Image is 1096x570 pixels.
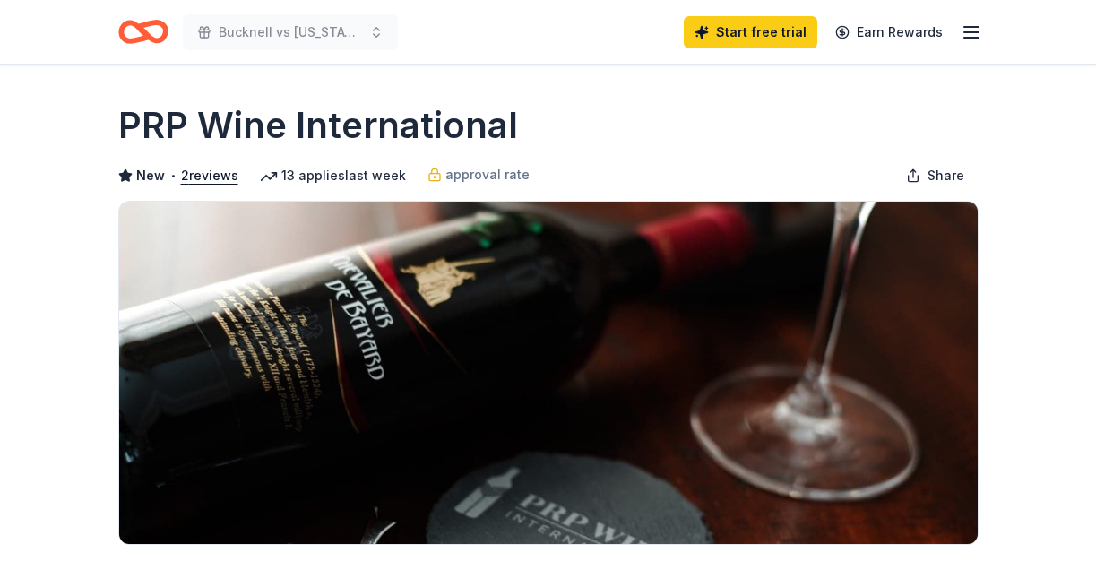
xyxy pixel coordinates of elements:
[427,164,530,186] a: approval rate
[445,164,530,186] span: approval rate
[119,202,978,544] img: Image for PRP Wine International
[260,165,406,186] div: 13 applies last week
[824,16,954,48] a: Earn Rewards
[169,168,176,183] span: •
[892,158,979,194] button: Share
[118,100,518,151] h1: PRP Wine International
[928,165,964,186] span: Share
[183,14,398,50] button: Bucknell vs [US_STATE] @ [GEOGRAPHIC_DATA]
[181,165,238,186] button: 2reviews
[118,11,168,53] a: Home
[684,16,817,48] a: Start free trial
[136,165,165,186] span: New
[219,22,362,43] span: Bucknell vs [US_STATE] @ [GEOGRAPHIC_DATA]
